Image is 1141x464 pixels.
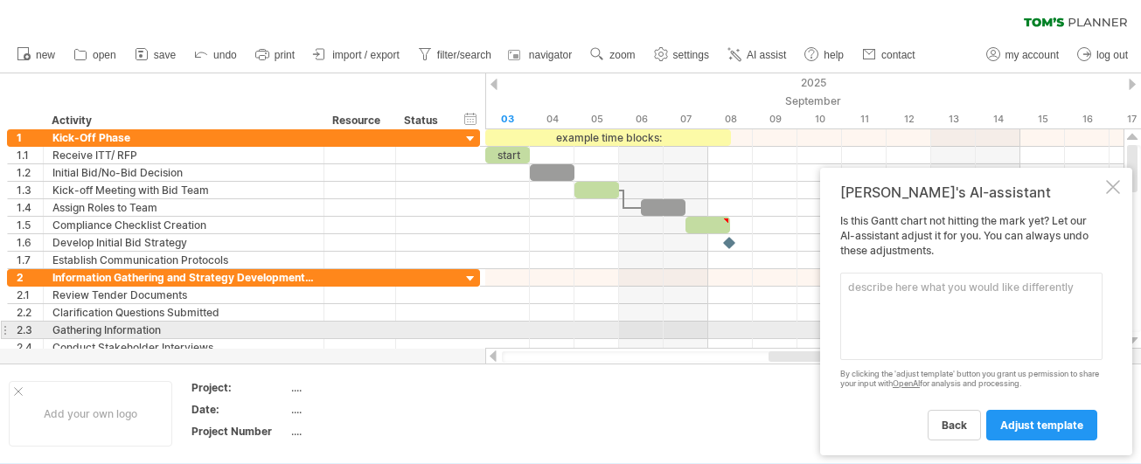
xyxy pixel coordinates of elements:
[191,402,288,417] div: Date:
[52,322,315,338] div: Gathering Information
[17,129,43,146] div: 1
[840,184,1103,201] div: [PERSON_NAME]'s AI-assistant
[485,147,530,163] div: start
[664,110,708,128] div: Sunday, 7 September 2025
[982,44,1064,66] a: my account
[52,252,315,268] div: Establish Communication Protocols
[1000,419,1083,432] span: adjust template
[887,110,931,128] div: Friday, 12 September 2025
[52,234,315,251] div: Develop Initial Bid Strategy
[529,49,572,61] span: navigator
[574,110,619,128] div: Friday, 5 September 2025
[928,410,981,440] a: back
[723,44,791,66] a: AI assist
[36,49,55,61] span: new
[291,424,438,439] div: ....
[17,182,43,198] div: 1.3
[52,217,315,233] div: Compliance Checklist Creation
[842,110,887,128] div: Thursday, 11 September 2025
[673,49,709,61] span: settings
[800,44,849,66] a: help
[881,49,915,61] span: contact
[291,380,438,395] div: ....
[986,410,1097,440] a: adjust template
[797,110,842,128] div: Wednesday, 10 September 2025
[17,217,43,233] div: 1.5
[530,110,574,128] div: Thursday, 4 September 2025
[1020,110,1065,128] div: Monday, 15 September 2025
[309,44,405,66] a: import / export
[1065,110,1110,128] div: Tuesday, 16 September 2025
[1073,44,1133,66] a: log out
[17,234,43,251] div: 1.6
[69,44,122,66] a: open
[130,44,181,66] a: save
[619,110,664,128] div: Saturday, 6 September 2025
[213,49,237,61] span: undo
[747,49,786,61] span: AI assist
[17,287,43,303] div: 2.1
[154,49,176,61] span: save
[17,252,43,268] div: 1.7
[840,214,1103,440] div: Is this Gantt chart not hitting the mark yet? Let our AI-assistant adjust it for you. You can alw...
[404,112,442,129] div: Status
[52,287,315,303] div: Review Tender Documents
[93,49,116,61] span: open
[52,112,314,129] div: Activity
[332,112,386,129] div: Resource
[17,339,43,356] div: 2.4
[251,44,300,66] a: print
[17,304,43,321] div: 2.2
[52,339,315,356] div: Conduct Stakeholder Interviews
[191,424,288,439] div: Project Number
[1096,49,1128,61] span: log out
[9,381,172,447] div: Add your own logo
[52,199,315,216] div: Assign Roles to Team
[291,402,438,417] div: ....
[1005,49,1059,61] span: my account
[976,110,1020,128] div: Sunday, 14 September 2025
[17,164,43,181] div: 1.2
[485,110,530,128] div: Wednesday, 3 September 2025
[52,164,315,181] div: Initial Bid/No-Bid Decision
[52,182,315,198] div: Kick-off Meeting with Bid Team
[52,304,315,321] div: Clarification Questions Submitted
[17,322,43,338] div: 2.3
[931,110,976,128] div: Saturday, 13 September 2025
[52,269,315,286] div: Information Gathering and Strategy Development Phase
[17,147,43,163] div: 1.1
[190,44,242,66] a: undo
[893,378,920,388] a: OpenAI
[708,110,753,128] div: Monday, 8 September 2025
[609,49,635,61] span: zoom
[505,44,577,66] a: navigator
[275,49,295,61] span: print
[824,49,844,61] span: help
[437,49,491,61] span: filter/search
[650,44,714,66] a: settings
[414,44,497,66] a: filter/search
[840,370,1103,389] div: By clicking the 'adjust template' button you grant us permission to share your input with for ana...
[12,44,60,66] a: new
[17,199,43,216] div: 1.4
[52,147,315,163] div: Receive ITT/ RFP
[942,419,967,432] span: back
[586,44,640,66] a: zoom
[858,44,921,66] a: contact
[17,269,43,286] div: 2
[753,110,797,128] div: Tuesday, 9 September 2025
[485,129,731,146] div: example time blocks:
[332,49,400,61] span: import / export
[52,129,315,146] div: Kick-Off Phase
[191,380,288,395] div: Project:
